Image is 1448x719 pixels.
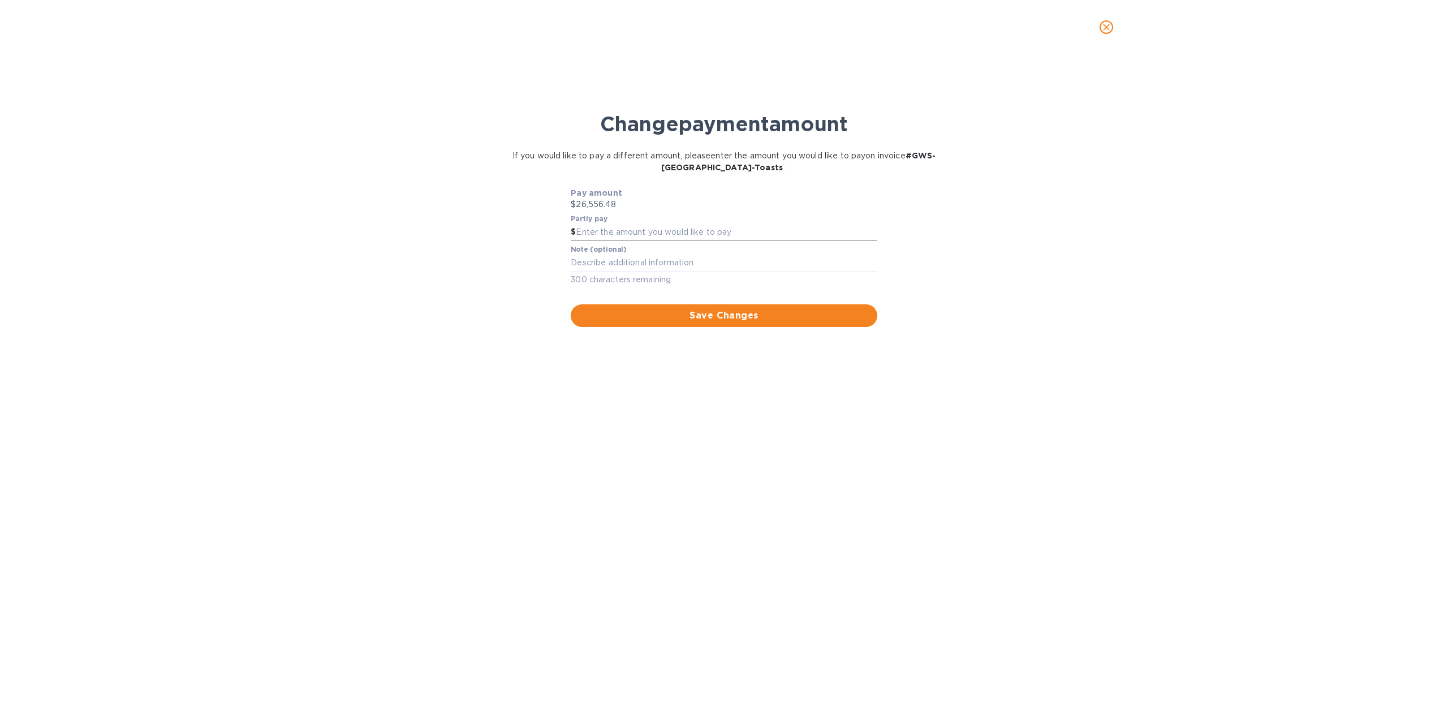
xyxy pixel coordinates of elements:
p: 300 characters remaining [571,273,877,286]
button: close [1093,14,1120,41]
label: Note (optional) [571,246,626,253]
b: # GWS-[GEOGRAPHIC_DATA]-Toasts [661,151,936,172]
p: $26,556.48 [571,199,877,210]
b: Pay amount [571,188,622,197]
span: Save Changes [580,309,868,322]
input: Enter the amount you would like to pay [576,224,877,241]
b: Change payment amount [600,111,848,136]
div: $ [571,224,576,241]
button: Save Changes [571,304,877,327]
label: Partly pay [571,216,608,222]
p: If you would like to pay a different amount, please enter the amount you would like to pay on inv... [494,150,954,174]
